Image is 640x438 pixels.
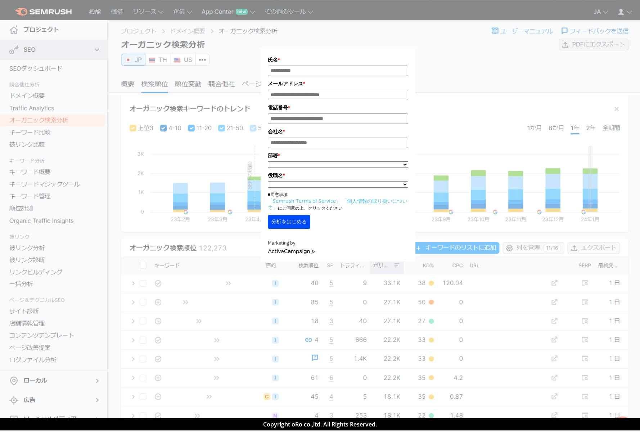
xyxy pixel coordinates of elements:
label: 電話番号 [268,104,408,112]
label: 氏名 [268,56,408,64]
a: 「Semrush Terms of Service」 [268,197,341,204]
label: 部署 [268,152,408,160]
label: メールアドレス [268,80,408,88]
label: 役職名 [268,171,408,179]
p: ■同意事項 にご同意の上、クリックください [268,191,408,211]
button: 分析をはじめる [268,215,310,229]
label: 会社名 [268,128,408,135]
a: 「個人情報の取り扱いについて」 [268,197,407,211]
div: Marketing by [268,240,408,247]
span: Copyright oRo co.,ltd. All Rights Reserved. [263,420,377,428]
